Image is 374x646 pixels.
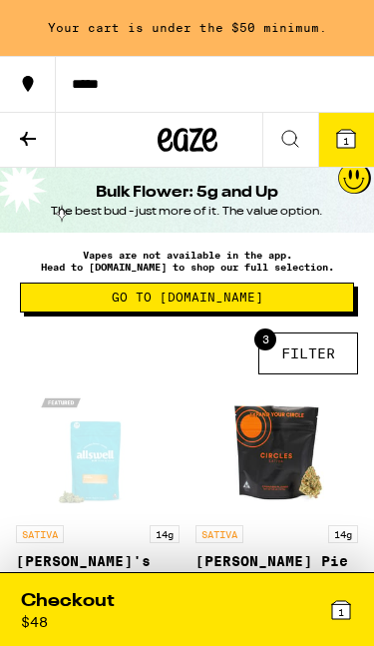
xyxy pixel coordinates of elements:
[150,525,180,543] p: 14g
[214,390,339,515] img: Circles Base Camp - Berry Pie - 14g
[343,135,349,147] span: 1
[21,614,48,630] div: $ 48
[16,553,180,585] p: [PERSON_NAME]'s Revenge - 14g
[16,390,180,631] a: Open page for Jack's Revenge - 14g from Allswell
[112,292,263,304] span: Go to [DOMAIN_NAME]
[258,332,358,374] button: 3FILTER
[96,182,278,204] h1: Bulk Flower: 5g and Up
[20,249,354,273] p: Vapes are not available in the app. Head to [DOMAIN_NAME] to shop our full selection.
[318,113,374,167] button: 1
[254,328,276,350] div: 3
[21,589,115,614] div: Checkout
[328,525,358,543] p: 14g
[195,525,243,543] p: SATIVA
[338,606,344,618] span: 1
[20,283,354,313] button: Go to [DOMAIN_NAME]
[195,390,359,629] a: Open page for Berry Pie - 14g from Circles Base Camp
[195,553,359,585] p: [PERSON_NAME] Pie - 14g
[16,525,64,543] p: SATIVA
[31,204,343,220] div: The best bud - just more of it. The value option.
